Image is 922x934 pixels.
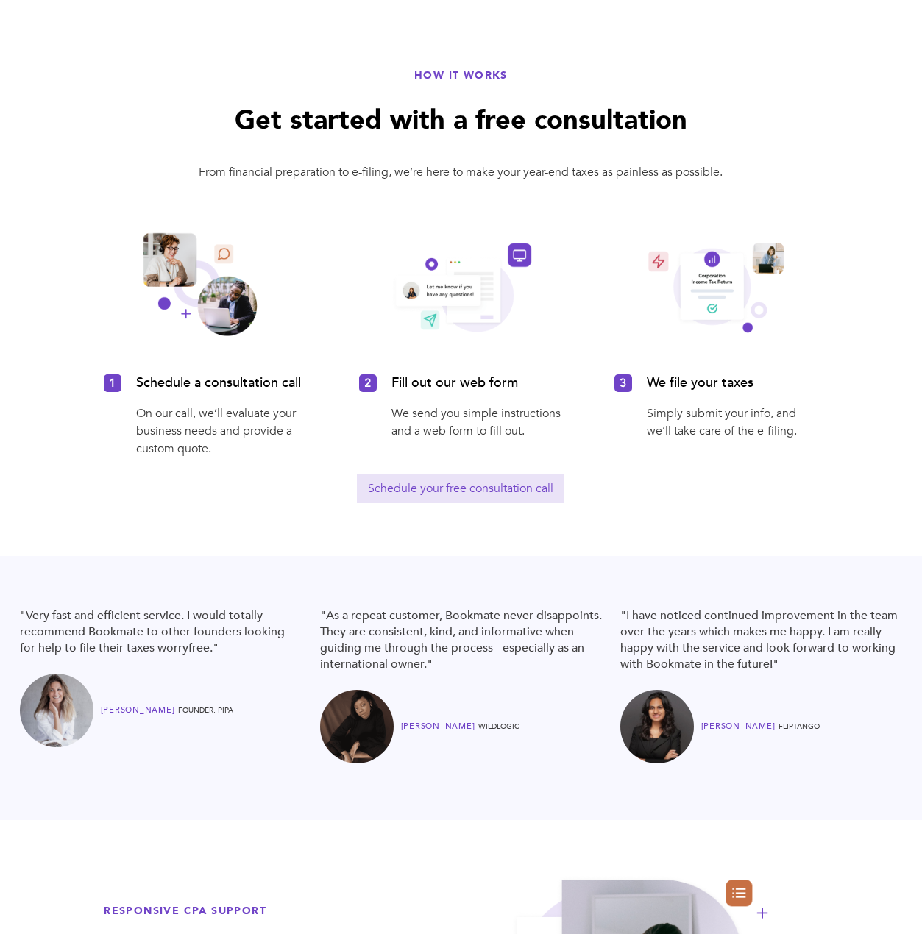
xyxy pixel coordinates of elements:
div: We send you simple instructions and a web form to fill out. [391,404,563,440]
div: RESPONSIVE CPA SUPPORT [104,904,418,918]
div: FLIPTANGO [779,718,820,735]
div: WildLogic [478,718,519,735]
div: On our call, we’ll evaluate your business needs and provide a custom quote. [136,404,308,457]
div: [PERSON_NAME] [701,718,779,735]
div: Schedule a consultation call [136,374,308,392]
div: We file your taxes [647,374,818,392]
div: [PERSON_NAME] [401,718,479,735]
div: HOW IT WORKS [104,68,818,82]
blockquote: "Very fast and efficient service. I would totally recommend Bookmate to other founders looking fo... [20,607,302,656]
a: Schedule your free consultation call [357,474,564,503]
h1: Get started with a free consultation [104,104,818,137]
a: "I have noticed continued improvement in the team over the years which makes me happy. I am reall... [620,607,903,763]
div: Simply submit your info, and we’ll take care of the e-filing. [647,404,818,440]
div: [PERSON_NAME] [101,702,179,719]
div: From financial preparation to e-filing, we’re here to make your year-end taxes as painless as pos... [104,165,818,180]
blockquote: "As a repeat customer, Bookmate never disappoints. They are consistent, kind, and informative whe... [320,607,603,672]
a: "Very fast and efficient service. I would totally recommend Bookmate to other founders looking fo... [20,607,302,747]
div: Fill out our web form [391,374,563,392]
div: FOUNDER, PIPA [178,702,233,719]
blockquote: "I have noticed continued improvement in the team over the years which makes me happy. I am reall... [620,607,903,672]
a: "As a repeat customer, Bookmate never disappoints. They are consistent, kind, and informative whe... [320,607,603,763]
